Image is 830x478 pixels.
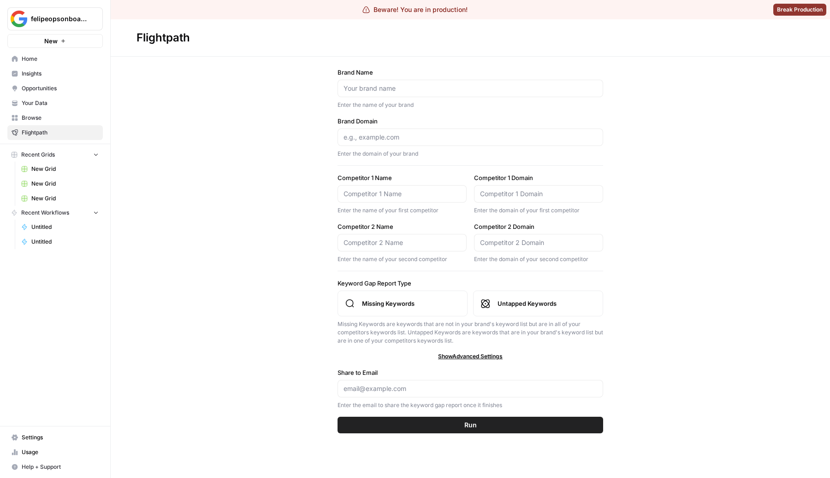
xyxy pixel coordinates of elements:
[338,117,603,126] label: Brand Domain
[338,150,603,158] div: Enter the domain of your brand
[21,151,55,159] span: Recent Grids
[17,191,103,206] a: New Grid
[7,111,103,125] a: Browse
[344,238,461,247] input: Competitor 2 Name
[7,206,103,220] button: Recent Workflows
[777,6,823,14] span: Break Production
[31,223,99,231] span: Untitled
[22,114,99,122] span: Browse
[474,173,603,182] label: Competitor 1 Domain
[7,7,103,30] button: Workspace: felipeopsonboarding
[474,222,603,231] label: Competitor 2 Domain
[7,430,103,445] a: Settings
[338,368,603,377] label: Share to Email
[22,84,99,93] span: Opportunities
[17,220,103,234] a: Untitled
[31,180,99,188] span: New Grid
[338,173,467,182] label: Competitor 1 Name
[22,448,99,456] span: Usage
[22,433,99,442] span: Settings
[17,176,103,191] a: New Grid
[31,238,99,246] span: Untitled
[21,209,69,217] span: Recent Workflows
[7,125,103,140] a: Flightpath
[344,84,597,93] input: Your brand name
[338,101,603,109] div: Enter the name of your brand
[7,445,103,460] a: Usage
[338,279,603,288] label: Keyword Gap Report Type
[22,463,99,471] span: Help + Support
[7,81,103,96] a: Opportunities
[7,66,103,81] a: Insights
[480,189,597,198] input: Competitor 1 Domain
[31,14,87,23] span: felipeopsonboarding
[338,222,467,231] label: Competitor 2 Name
[344,133,597,142] input: e.g., example.com
[7,34,103,48] button: New
[338,401,603,409] div: Enter the email to share the keyword gap report once it finishes
[44,36,58,46] span: New
[338,206,467,215] div: Enter the name of your first competitor
[474,255,603,263] div: Enter the domain of your second competitor
[362,5,468,14] div: Beware! You are in production!
[22,128,99,137] span: Flightpath
[338,417,603,433] button: Run
[17,234,103,249] a: Untitled
[17,162,103,176] a: New Grid
[464,420,477,430] span: Run
[498,299,595,308] span: Untapped Keywords
[22,99,99,107] span: Your Data
[22,55,99,63] span: Home
[22,70,99,78] span: Insights
[344,189,461,198] input: Competitor 1 Name
[362,299,460,308] span: Missing Keywords
[338,68,603,77] label: Brand Name
[31,194,99,203] span: New Grid
[7,52,103,66] a: Home
[31,165,99,173] span: New Grid
[474,206,603,215] div: Enter the domain of your first competitor
[136,30,190,45] div: Flightpath
[338,320,603,345] div: Missing Keywords are keywords that are not in your brand's keyword list but are in all of your co...
[773,4,826,16] button: Break Production
[438,352,503,361] span: Show Advanced Settings
[11,11,27,27] img: felipeopsonboarding Logo
[480,238,597,247] input: Competitor 2 Domain
[7,148,103,162] button: Recent Grids
[7,460,103,474] button: Help + Support
[344,384,597,393] input: email@example.com
[7,96,103,111] a: Your Data
[338,255,467,263] div: Enter the name of your second competitor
